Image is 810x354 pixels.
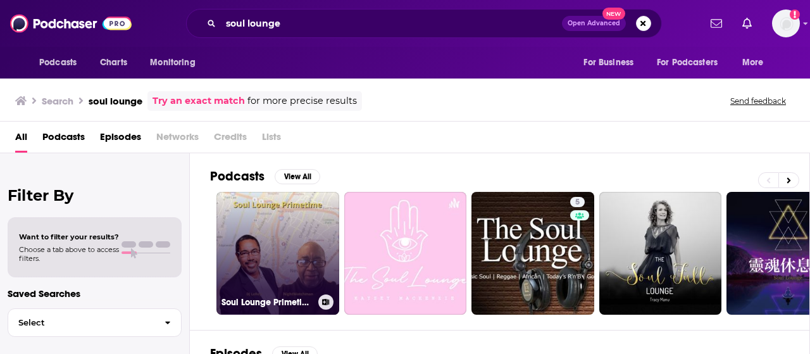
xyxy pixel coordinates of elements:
button: open menu [141,51,211,75]
p: Saved Searches [8,288,182,300]
span: For Podcasters [657,54,718,72]
input: Search podcasts, credits, & more... [221,13,562,34]
h3: soul lounge [89,95,142,107]
a: PodcastsView All [210,168,320,184]
a: Show notifications dropdown [737,13,757,34]
span: Open Advanced [568,20,620,27]
span: Lists [262,127,281,153]
button: open menu [30,51,93,75]
h3: Search [42,95,73,107]
img: User Profile [772,9,800,37]
img: Podchaser - Follow, Share and Rate Podcasts [10,11,132,35]
span: Want to filter your results? [19,232,119,241]
span: For Business [583,54,633,72]
span: Select [8,319,154,327]
a: Try an exact match [153,94,245,108]
span: for more precise results [247,94,357,108]
svg: Add a profile image [790,9,800,20]
a: 5 [471,192,594,315]
button: Open AdvancedNew [562,16,626,31]
a: 5 [570,197,585,207]
a: Episodes [100,127,141,153]
div: Search podcasts, credits, & more... [186,9,662,38]
button: open menu [649,51,736,75]
span: 5 [575,196,580,209]
span: Podcasts [39,54,77,72]
a: Soul Lounge Primetime [216,192,339,315]
a: Podcasts [42,127,85,153]
button: View All [275,169,320,184]
button: open menu [575,51,649,75]
a: Show notifications dropdown [706,13,727,34]
button: Show profile menu [772,9,800,37]
h3: Soul Lounge Primetime [221,297,313,308]
span: Choose a tab above to access filters. [19,245,119,263]
span: Networks [156,127,199,153]
button: Select [8,308,182,337]
a: All [15,127,27,153]
h2: Filter By [8,186,182,205]
span: Logged in as SarahShc [772,9,800,37]
h2: Podcasts [210,168,265,184]
span: Credits [214,127,247,153]
span: Charts [100,54,127,72]
button: Send feedback [726,96,790,106]
a: Charts [92,51,135,75]
span: New [602,8,625,20]
span: Monitoring [150,54,195,72]
span: More [742,54,764,72]
button: open menu [733,51,780,75]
